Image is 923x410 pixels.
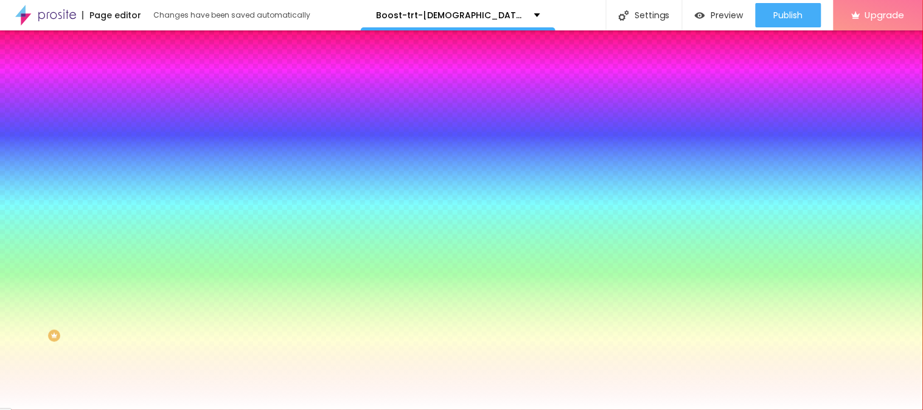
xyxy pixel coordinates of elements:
[82,11,141,19] div: Page editor
[153,12,310,19] div: Changes have been saved automatically
[695,10,705,21] img: view-1.svg
[711,10,744,20] span: Preview
[619,10,629,21] img: Icone
[376,11,525,19] p: Boost-trt-[DEMOGRAPHIC_DATA][MEDICAL_DATA]-Gummies
[756,3,821,27] button: Publish
[774,10,803,20] span: Publish
[683,3,756,27] button: Preview
[865,10,905,20] span: Upgrade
